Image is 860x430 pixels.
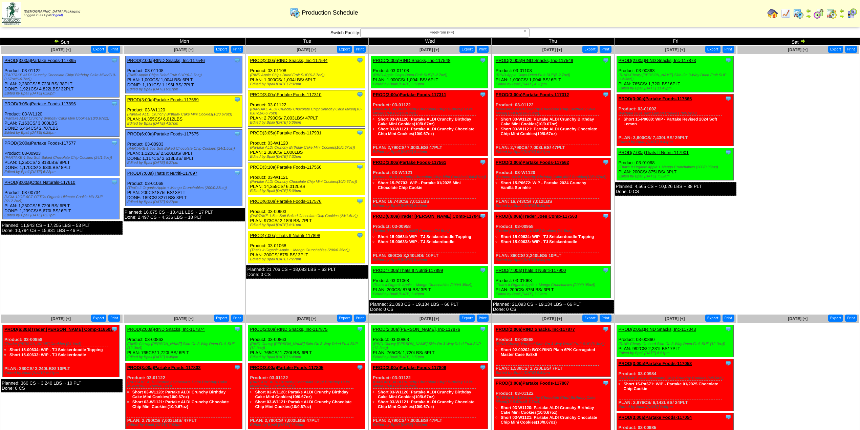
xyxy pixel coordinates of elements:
div: (PARTAKE ALDI Crunchy Chocolate Chip/ Birthday Cake Mixed(10-0.67oz/6-6.7oz)) [4,73,119,81]
a: PROD(2:00a)[PERSON_NAME], Inc-117876 [373,327,460,332]
span: [DATE] [+] [297,316,316,321]
a: Short 03-W1120: Partake ALDI Crunchy Birthday Cake Mini Cookies(10/0.67oz) [255,390,348,399]
img: Tooltip [357,198,363,205]
a: Short 15-PA671: WIP - Partake 01/2025 Chocolate Chip Cookie [624,382,718,391]
a: PROD(3:00a)Partake Foods-117805 [250,365,323,370]
img: Tooltip [357,57,363,64]
a: PROD(6:00a)Trader [PERSON_NAME] Comp-117049 [373,214,481,219]
div: (That's It Organic Apple + Mango Crunchables (200/0.35oz)) [250,248,365,252]
div: (Partake ALDI Crunchy Chocolate Chip Mini Cookies(10/0.67oz)) [373,175,488,179]
a: Short 15-P0672: WIP - Partake 2024 Crunchy Vanilla Sprinkle [501,180,586,190]
a: PROD(3:00a)Partake Foods-117312 [496,92,569,97]
a: PROD(7:00a)Thats It Nutriti-117901 [619,150,689,155]
img: Tooltip [725,326,732,332]
a: PROD(2:00a)RIND Snacks, Inc-117873 [619,58,696,63]
div: Edited by Bpali [DATE] 5:06pm [250,121,365,125]
div: Edited by Bpali [DATE] 6:50pm [496,371,610,375]
a: Short 15-00634: WIP - TJ Snickerdoodle Topping [378,234,471,239]
div: Product: 03-00958 PLAN: 360CS / 3,240LBS / 10PLT [494,212,610,264]
div: (RIND-Chewy [PERSON_NAME] Skin-On 3-Way Dried Fruit SUP (12-3oz)) [250,342,365,350]
div: (Partake ALDI Crunchy Birthday Cake Mini Cookies(10/0.67oz)) [496,175,610,179]
a: Short 15-00634: WIP - TJ Snickerdoodle Topping [9,347,103,352]
img: Tooltip [111,179,118,186]
img: Tooltip [234,170,241,176]
a: [DATE] [+] [51,47,71,52]
div: Edited by Bpali [DATE] 9:38pm [496,204,610,208]
a: PROD(3:05a)Partake Foods-117896 [4,101,76,106]
img: Tooltip [725,95,732,102]
img: Tooltip [602,57,609,64]
img: calendarcustomer.gif [846,8,857,19]
div: (PARTAKE ALDI Crunchy Chocolate Chip/ Birthday Cake Mixed(10-0.67oz/6-6.7oz)) [496,396,610,404]
div: (PARTAKE ALDI Crunchy Chocolate Chip/ Birthday Cake Mixed(10-0.67oz/6-6.7oz)) [373,107,488,115]
div: (That's It Organic Apple + Mango Crunchables (200/0.35oz)) [373,283,488,287]
img: Tooltip [357,129,363,136]
img: Tooltip [479,326,486,332]
button: Print [845,315,857,322]
button: Export [582,46,598,53]
img: Tooltip [234,364,241,371]
a: PROD(2:00a)RIND Snacks, Inc-117877 [496,327,575,332]
div: (RIND-Chewy [PERSON_NAME] Skin-On 3-Way Dried Fruit SUP (12-3oz)) [619,73,733,81]
a: PROD(2:00a)RIND Snacks, Inc-117549 [496,58,573,63]
img: Tooltip [725,149,732,156]
button: Print [231,315,243,322]
img: arrowright.gif [806,14,811,19]
img: Tooltip [602,267,609,274]
div: Product: 03-01108 PLAN: 1,000CS / 1,004LBS / 6PLT [248,56,365,88]
button: Print [108,46,120,53]
button: Export [214,46,229,53]
div: Edited by Bpali [DATE] 6:28pm [4,170,119,174]
div: Product: 03-01122 PLAN: 2,790CS / 7,003LBS / 47PLT [125,363,242,429]
div: (PARTAKE ALDI Crunchy Chocolate Chip/ Birthday Cake Mixed(10-0.67oz/6-6.7oz)) [250,107,365,115]
img: Tooltip [111,57,118,64]
span: FreeFrom (FF) [363,28,520,37]
div: (RIND-Chewy Tropical Skin-On 3-Way Dried Fruit SUP (6-3oz)) [496,342,610,346]
a: Short 03-W1121: Partake ALDI Crunchy Chocolate Chip Mini Cookies(10/0.67oz) [501,415,597,425]
button: Export [459,46,475,53]
a: PROD(2:00a)RIND Snacks, Inc-117544 [250,58,327,63]
button: Export [214,315,229,322]
a: PROD(6:00a)Trader Joes Comp-117563 [496,214,577,219]
div: Edited by Bpali [DATE] 4:17pm [4,371,119,375]
div: Planned: 11,943 CS ~ 17,255 LBS ~ 53 PLT Done: 10,794 CS ~ 15,831 LBS ~ 46 PLT [1,221,123,235]
td: Tue [246,38,369,45]
button: Print [231,46,243,53]
button: Print [600,46,611,53]
div: Edited by Bpali [DATE] 7:32am [496,292,610,296]
a: PROD(6:00a)Partake Foods-117576 [250,199,321,204]
a: Short 03-W1121: Partake ALDI Crunchy Chocolate Chip Mini Cookies(10/0.67oz) [378,400,474,409]
td: Fri [614,38,737,45]
button: Export [705,315,721,322]
img: Tooltip [357,164,363,170]
img: Tooltip [479,213,486,219]
div: Edited by Bpali [DATE] 4:20pm [496,82,610,86]
img: Tooltip [725,414,732,421]
div: (Partake ALDI Crunchy Birthday Cake Mini Cookies(10/0.67oz)) [4,116,119,121]
a: [DATE] [+] [788,47,808,52]
div: (RIND-Chewy [PERSON_NAME] Skin-On 3-Way Dried Fruit SUP (12-3oz)) [127,342,242,350]
img: Tooltip [111,326,118,332]
img: Tooltip [357,91,363,98]
div: Product: 03-01068 PLAN: 200CS / 875LBS / 3PLT DONE: 189CS / 827LBS / 3PLT [125,169,242,206]
a: PROD(2:00a)RIND Snacks, Inc-117546 [127,58,205,63]
div: (RIND Apple Chips Dried Fruit SUP(6-2.7oz)) [496,73,610,77]
div: Edited by Bpali [DATE] 7:45pm [619,405,733,409]
img: Tooltip [602,159,609,166]
a: (logout) [51,14,63,17]
button: Print [477,46,489,53]
img: Tooltip [357,364,363,371]
div: Product: 03-01122 PLAN: 2,280CS / 5,723LBS / 38PLT DONE: 1,921CS / 4,822LBS / 32PLT [3,56,120,98]
span: [DATE] [+] [297,47,316,52]
img: line_graph.gif [780,8,791,19]
div: Edited by Bpali [DATE] 6:49pm [373,204,488,208]
img: Tooltip [111,100,118,107]
div: Product: 03-W1120 PLAN: 14,355CS / 6,012LBS [125,95,242,128]
a: PROD(3:00a)Partake Foods-117565 [619,96,692,101]
a: PROD(3:10a)Partake Foods-117560 [250,165,321,170]
button: Print [108,315,120,322]
div: Product: 03-01122 PLAN: 2,790CS / 7,003LBS / 47PLT [494,90,610,156]
img: Tooltip [357,326,363,332]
